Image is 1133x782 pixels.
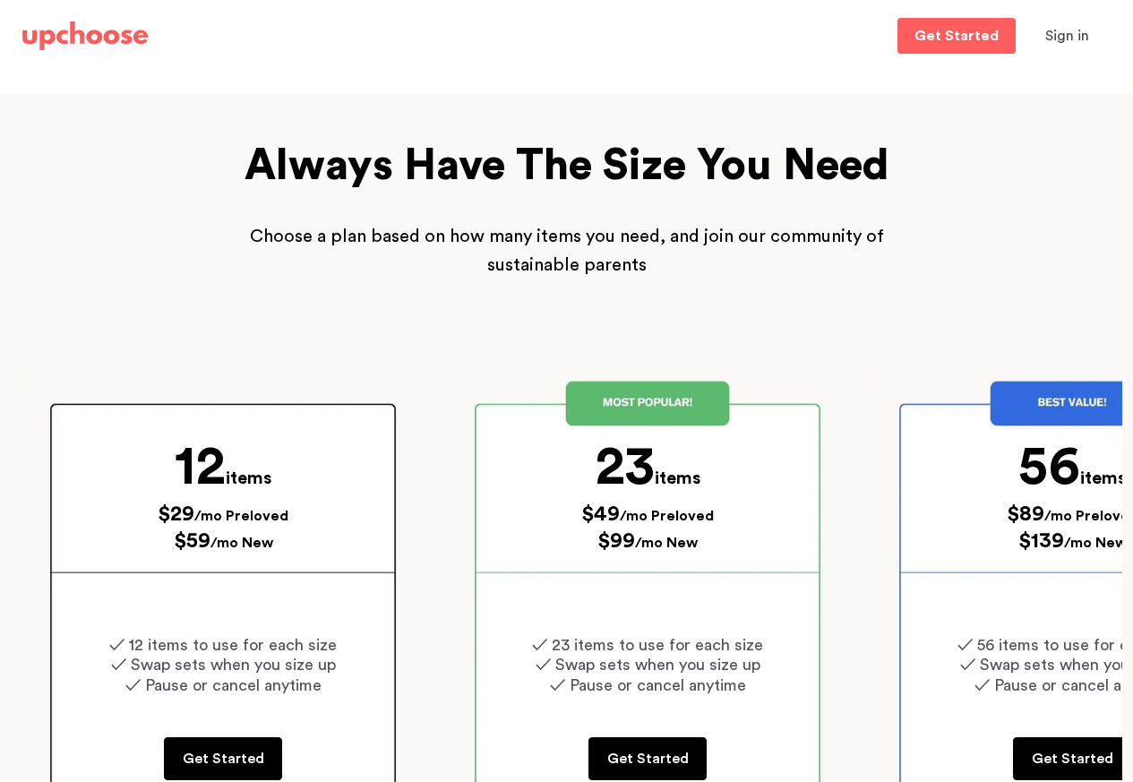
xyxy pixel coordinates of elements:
span: 23 [596,440,655,494]
span: ✓ 23 items to use for each size [532,637,763,653]
p: Get Started [607,748,689,769]
img: UpChoose [22,21,148,50]
span: $139 [1018,530,1064,552]
span: $89 [1007,503,1044,525]
span: /mo New [635,536,698,550]
a: Get Started [164,737,282,780]
span: items [655,469,700,487]
span: /mo Preloved [620,509,714,523]
span: ✓ Swap sets when you size up [536,657,760,673]
p: Get Started [1032,748,1113,769]
span: /mo New [1064,536,1127,550]
span: 12 [175,440,226,494]
span: $99 [597,530,635,552]
span: $49 [581,503,620,525]
span: $59 [174,530,210,552]
span: /mo Preloved [194,509,288,523]
span: Choose a plan based on how many items you need, and join our community of sustainable parents [250,228,884,274]
span: $29 [158,503,194,525]
span: ✓ Swap sets when you size up [111,657,336,673]
span: 56 [1018,440,1080,494]
span: ✓ 12 items to use for each size [109,637,337,653]
span: ✓ Pause or cancel anytime [125,677,322,693]
a: Get Started [1013,737,1131,780]
a: Get Started [897,18,1016,54]
span: /mo New [210,536,273,550]
span: ✓ Pause or cancel anytime [550,677,746,693]
a: UpChoose [22,18,148,55]
span: items [226,469,271,487]
p: Get Started [914,29,999,43]
span: Sign in [1045,29,1089,43]
button: Sign in [1023,18,1112,54]
span: Always Have The Size You Need [245,144,889,187]
a: Get Started [588,737,707,780]
span: items [1080,469,1126,487]
p: Get Started [183,748,264,769]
